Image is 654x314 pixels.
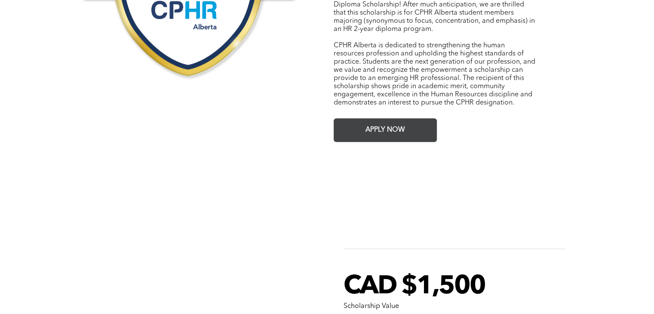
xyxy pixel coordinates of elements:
[344,303,399,310] span: Scholarship Value
[344,274,485,300] span: CAD $1,500
[334,42,535,106] span: CPHR Alberta is dedicated to strengthening the human resources profession and upholding the highe...
[334,118,437,142] a: APPLY NOW
[362,122,408,139] span: APPLY NOW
